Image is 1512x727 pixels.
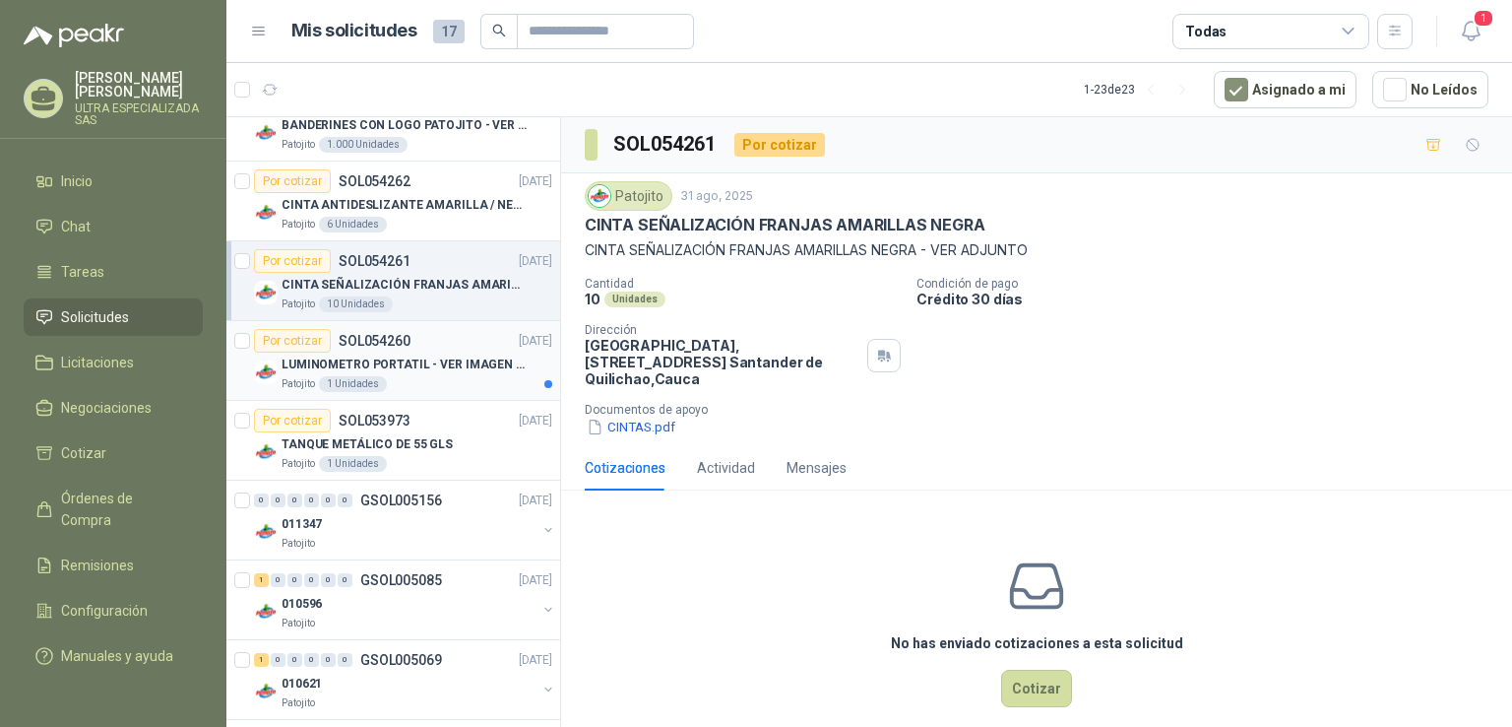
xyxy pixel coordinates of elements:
[282,297,315,312] p: Patojito
[61,645,173,667] span: Manuales y ayuda
[282,435,453,454] p: TANQUE METÁLICO DE 55 GLS
[287,573,302,587] div: 0
[519,492,552,510] p: [DATE]
[271,573,285,587] div: 0
[282,675,322,694] p: 010621
[75,71,203,99] p: [PERSON_NAME] [PERSON_NAME]
[61,600,148,622] span: Configuración
[226,321,560,401] a: Por cotizarSOL054260[DATE] Company LogoLUMINOMETRO PORTATIL - VER IMAGEN ADJUNTAPatojito1 Unidades
[24,637,203,675] a: Manuales y ayuda
[319,376,387,392] div: 1 Unidades
[282,116,527,135] p: BANDERINES CON LOGO PATOJITO - VER DOC ADJUNTO
[734,133,825,157] div: Por cotizar
[24,163,203,200] a: Inicio
[319,137,408,153] div: 1.000 Unidades
[287,494,302,507] div: 0
[319,297,393,312] div: 10 Unidades
[24,344,203,381] a: Licitaciones
[282,695,315,711] p: Patojito
[519,252,552,271] p: [DATE]
[319,456,387,472] div: 1 Unidades
[254,680,278,703] img: Company Logo
[287,653,302,667] div: 0
[680,187,753,206] p: 31 ago, 2025
[697,457,755,479] div: Actividad
[61,442,106,464] span: Cotizar
[254,361,278,384] img: Company Logo
[282,376,315,392] p: Patojito
[254,409,331,432] div: Por cotizar
[254,648,556,711] a: 1 0 0 0 0 0 GSOL005069[DATE] Company Logo010621Patojito
[282,536,315,552] p: Patojito
[585,277,901,291] p: Cantidad
[226,241,560,321] a: Por cotizarSOL054261[DATE] Company LogoCINTA SEÑALIZACIÓN FRANJAS AMARILLAS NEGRAPatojito10 Unidades
[254,249,331,273] div: Por cotizar
[916,291,1504,307] p: Crédito 30 días
[24,547,203,584] a: Remisiones
[24,253,203,291] a: Tareas
[585,417,677,437] button: CINTAS.pdf
[61,397,152,419] span: Negociaciones
[282,356,527,374] p: LUMINOMETRO PORTATIL - VER IMAGEN ADJUNTA
[585,323,859,337] p: Dirección
[24,592,203,629] a: Configuración
[254,440,278,464] img: Company Logo
[1473,9,1494,28] span: 1
[226,162,560,241] a: Por cotizarSOL054262[DATE] Company LogoCINTA ANTIDESLIZANTE AMARILLA / NEGRAPatojito6 Unidades
[916,277,1504,291] p: Condición de pago
[519,172,552,191] p: [DATE]
[61,488,184,531] span: Órdenes de Compra
[585,337,859,387] p: [GEOGRAPHIC_DATA], [STREET_ADDRESS] Santander de Quilichao , Cauca
[1214,71,1356,108] button: Asignado a mi
[613,129,719,160] h3: SOL054261
[338,653,352,667] div: 0
[304,494,319,507] div: 0
[24,434,203,472] a: Cotizar
[585,215,984,235] p: CINTA SEÑALIZACIÓN FRANJAS AMARILLAS NEGRA
[282,515,322,534] p: 011347
[254,494,269,507] div: 0
[304,653,319,667] div: 0
[604,292,665,307] div: Unidades
[254,169,331,193] div: Por cotizar
[433,20,465,43] span: 17
[585,291,600,307] p: 10
[304,573,319,587] div: 0
[254,573,269,587] div: 1
[254,121,278,145] img: Company Logo
[282,137,315,153] p: Patojito
[61,216,91,237] span: Chat
[254,281,278,304] img: Company Logo
[589,185,610,207] img: Company Logo
[24,298,203,336] a: Solicitudes
[61,261,104,283] span: Tareas
[585,239,1488,261] p: CINTA SEÑALIZACIÓN FRANJAS AMARILLAS NEGRA - VER ADJUNTO
[291,17,417,45] h1: Mis solicitudes
[519,332,552,351] p: [DATE]
[360,573,442,587] p: GSOL005085
[254,489,556,552] a: 0 0 0 0 0 0 GSOL005156[DATE] Company Logo011347Patojito
[61,555,134,576] span: Remisiones
[338,494,352,507] div: 0
[1453,14,1488,49] button: 1
[24,389,203,427] a: Negociaciones
[519,412,552,430] p: [DATE]
[226,82,560,162] a: CerradoSOL054578[DATE] Company LogoBANDERINES CON LOGO PATOJITO - VER DOC ADJUNTOPatojito1.000 Un...
[61,306,129,328] span: Solicitudes
[1185,21,1227,42] div: Todas
[254,201,278,225] img: Company Logo
[282,616,315,631] p: Patojito
[282,276,527,295] p: CINTA SEÑALIZACIÓN FRANJAS AMARILLAS NEGRA
[282,196,527,215] p: CINTA ANTIDESLIZANTE AMARILLA / NEGRA
[360,653,442,667] p: GSOL005069
[282,456,315,472] p: Patojito
[519,651,552,670] p: [DATE]
[271,653,285,667] div: 0
[75,102,203,126] p: ULTRA ESPECIALIZADA SAS
[24,208,203,245] a: Chat
[254,520,278,544] img: Company Logo
[585,457,665,479] div: Cotizaciones
[282,217,315,232] p: Patojito
[254,600,278,624] img: Company Logo
[585,181,672,211] div: Patojito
